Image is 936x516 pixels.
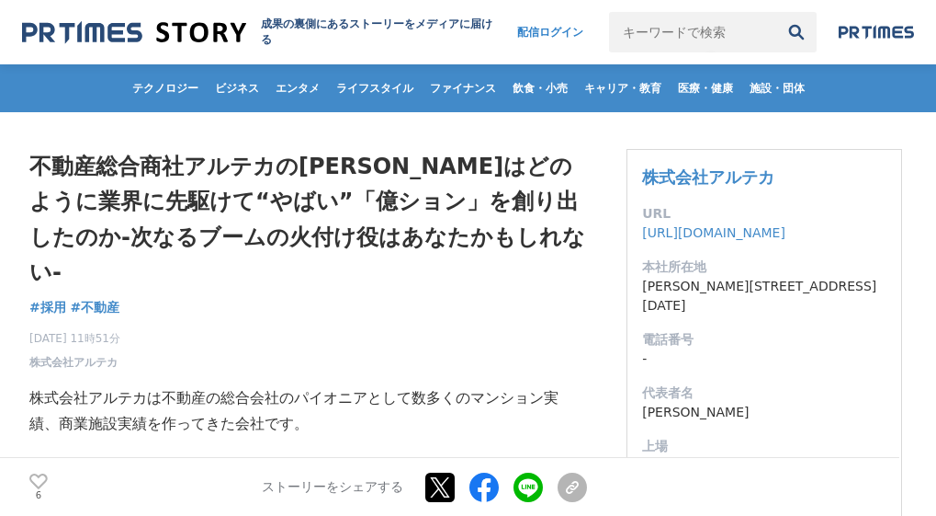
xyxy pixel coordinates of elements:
[642,330,886,350] dt: 電話番号
[208,81,266,96] span: ビジネス
[208,64,266,112] a: ビジネス
[329,81,421,96] span: ライフスタイル
[671,81,740,96] span: 医療・健康
[29,385,587,439] p: 株式会社アルテカは不動産の総合会社のパイオニアとして数多くのマンション実績、商業施設実績を作ってきた会社です。
[261,17,500,48] h2: 成果の裏側にあるストーリーをメディアに届ける
[71,299,120,315] span: #不動産
[499,12,602,52] a: 配信ログイン
[642,437,886,456] dt: 上場
[29,298,66,317] a: #採用
[742,81,812,96] span: 施設・団体
[71,298,120,317] a: #不動産
[329,64,421,112] a: ライフスタイル
[671,64,740,112] a: 医療・健康
[22,20,246,45] img: 成果の裏側にあるストーリーをメディアに届ける
[423,81,503,96] span: ファイナンス
[609,12,776,52] input: キーワードで検索
[125,64,206,112] a: テクノロジー
[839,25,914,40] img: prtimes
[642,204,886,224] dt: URL
[505,64,575,112] a: 飲食・小売
[642,456,886,476] dd: 未上場
[29,491,48,500] p: 6
[505,81,575,96] span: 飲食・小売
[268,81,327,96] span: エンタメ
[642,384,886,403] dt: 代表者名
[262,479,403,496] p: ストーリーをシェアする
[29,299,66,315] span: #採用
[642,225,785,240] a: [URL][DOMAIN_NAME]
[742,64,812,112] a: 施設・団体
[577,81,669,96] span: キャリア・教育
[125,81,206,96] span: テクノロジー
[577,64,669,112] a: キャリア・教育
[268,64,327,112] a: エンタメ
[29,330,120,347] span: [DATE] 11時51分
[642,277,886,315] dd: [PERSON_NAME][STREET_ADDRESS][DATE]
[29,354,118,371] a: 株式会社アルテカ
[642,167,774,187] a: 株式会社アルテカ
[29,149,587,291] h1: 不動産総合商社アルテカの[PERSON_NAME]はどのように業界に先駆けて“やばい”「億ション」を創り出したのか-次なるブームの火付け役はあなたかもしれない-
[642,350,886,369] dd: -
[423,64,503,112] a: ファイナンス
[642,403,886,422] dd: [PERSON_NAME]
[22,17,499,48] a: 成果の裏側にあるストーリーをメディアに届ける 成果の裏側にあるストーリーをメディアに届ける
[776,12,817,52] button: 検索
[642,258,886,277] dt: 本社所在地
